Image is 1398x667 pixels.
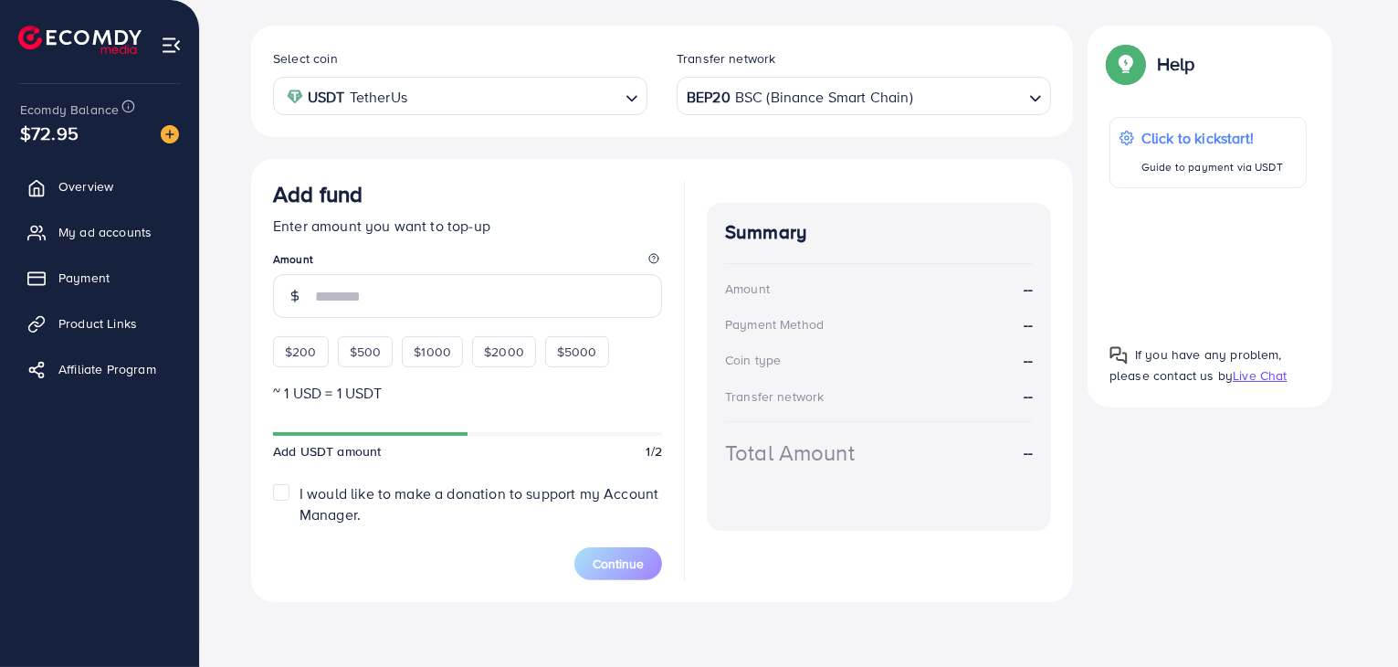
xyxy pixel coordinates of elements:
[273,215,662,237] p: Enter amount you want to top-up
[1141,127,1283,149] p: Click to kickstart!
[58,177,113,196] span: Overview
[557,343,597,361] span: $5000
[350,343,382,361] span: $500
[20,101,119,119] span: Ecomdy Balance
[414,343,451,361] span: $1000
[1024,314,1033,335] strong: --
[273,442,381,461] span: Add USDT amount
[677,77,1051,114] div: Search for option
[1024,386,1033,406] strong: --
[58,360,156,378] span: Affiliate Program
[308,84,345,111] strong: USDT
[915,82,1022,111] input: Search for option
[725,387,825,406] div: Transfer network
[14,168,185,205] a: Overview
[725,280,770,298] div: Amount
[1320,585,1384,653] iframe: Chat
[58,269,110,287] span: Payment
[593,555,644,573] span: Continue
[1109,346,1128,365] img: Popup guide
[14,305,185,342] a: Product Links
[20,120,79,146] span: $72.95
[58,223,152,241] span: My ad accounts
[484,343,524,361] span: $2000
[687,84,731,111] strong: BEP20
[646,442,662,461] span: 1/2
[725,437,855,469] div: Total Amount
[725,221,1033,244] h4: Summary
[725,315,824,333] div: Payment Method
[725,351,781,369] div: Coin type
[161,125,179,143] img: image
[574,547,662,580] button: Continue
[350,84,407,111] span: TetherUs
[1141,156,1283,178] p: Guide to payment via USDT
[1024,442,1033,463] strong: --
[285,343,317,361] span: $200
[18,26,142,54] img: logo
[1233,366,1287,385] span: Live Chat
[735,84,913,111] span: BSC (Binance Smart Chain)
[273,77,647,114] div: Search for option
[413,82,618,111] input: Search for option
[14,259,185,296] a: Payment
[1109,48,1142,80] img: Popup guide
[1157,53,1195,75] p: Help
[287,89,303,105] img: coin
[58,314,137,333] span: Product Links
[14,214,185,250] a: My ad accounts
[273,181,363,207] h3: Add fund
[1109,345,1282,385] span: If you have any problem, please contact us by
[14,351,185,387] a: Affiliate Program
[161,35,182,56] img: menu
[273,49,338,68] label: Select coin
[273,251,662,274] legend: Amount
[1024,279,1033,300] strong: --
[300,483,658,524] span: I would like to make a donation to support my Account Manager.
[1024,350,1033,371] strong: --
[273,382,662,404] p: ~ 1 USD = 1 USDT
[677,49,776,68] label: Transfer network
